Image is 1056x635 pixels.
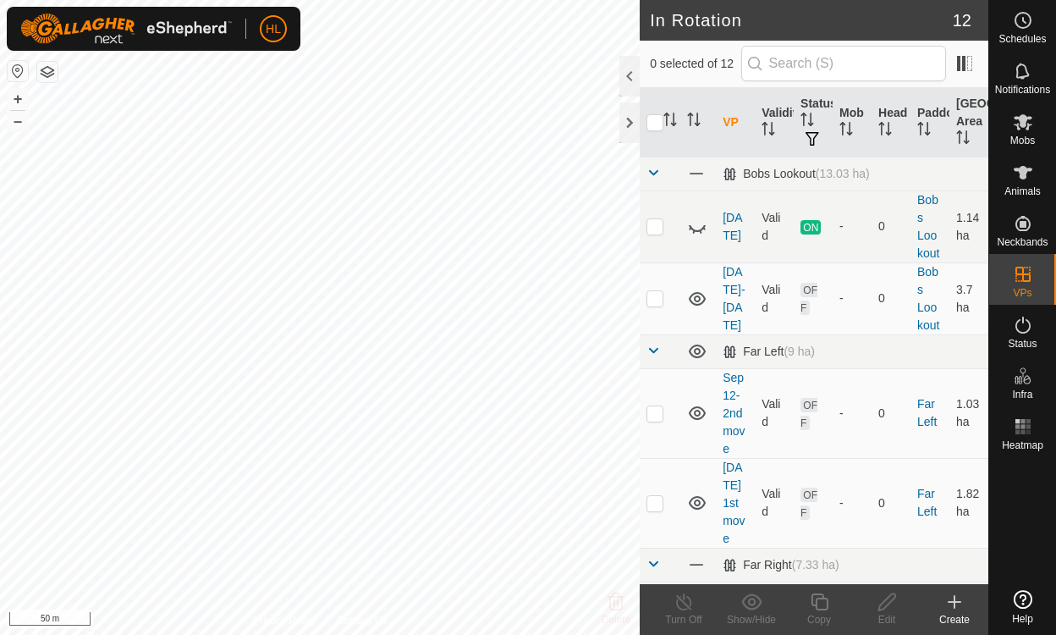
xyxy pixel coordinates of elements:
[1008,339,1037,349] span: Status
[741,46,946,81] input: Search (S)
[650,612,718,627] div: Turn Off
[663,115,677,129] p-sorticon: Activate to sort
[953,8,971,33] span: 12
[650,55,740,73] span: 0 selected of 12
[910,88,949,157] th: Paddock
[1012,389,1032,400] span: Infra
[1002,440,1043,450] span: Heatmap
[878,124,892,138] p-sorticon: Activate to sort
[816,167,870,180] span: (13.03 ha)
[956,133,970,146] p-sorticon: Activate to sort
[723,558,839,572] div: Far Right
[687,115,701,129] p-sorticon: Activate to sort
[853,612,921,627] div: Edit
[917,193,939,260] a: Bobs Lookout
[839,405,865,422] div: -
[949,458,988,548] td: 1.82 ha
[37,62,58,82] button: Map Layers
[872,190,910,262] td: 0
[755,262,794,334] td: Valid
[949,190,988,262] td: 1.14 ha
[723,167,869,181] div: Bobs Lookout
[949,88,988,157] th: [GEOGRAPHIC_DATA] Area
[949,262,988,334] td: 3.7 ha
[839,218,865,235] div: -
[872,368,910,458] td: 0
[723,461,745,545] a: [DATE] 1st move
[872,458,910,548] td: 0
[762,124,775,138] p-sorticon: Activate to sort
[792,558,839,571] span: (7.33 ha)
[872,262,910,334] td: 0
[800,283,817,315] span: OFF
[755,88,794,157] th: Validity
[650,10,953,30] h2: In Rotation
[785,612,853,627] div: Copy
[917,397,937,428] a: Far Left
[253,613,316,628] a: Privacy Policy
[755,190,794,262] td: Valid
[917,487,937,518] a: Far Left
[800,488,817,520] span: OFF
[8,61,28,81] button: Reset Map
[723,345,815,359] div: Far Left
[839,290,865,307] div: -
[784,345,815,358] span: (9 ha)
[794,88,833,157] th: Status
[20,14,232,44] img: Gallagher Logo
[949,368,988,458] td: 1.03 ha
[921,612,988,627] div: Create
[800,115,814,129] p-sorticon: Activate to sort
[723,211,742,242] a: [DATE]
[800,398,817,430] span: OFF
[998,34,1046,44] span: Schedules
[1010,135,1035,146] span: Mobs
[997,237,1048,247] span: Neckbands
[989,583,1056,631] a: Help
[723,371,745,456] a: Sep 12-2nd move
[995,85,1050,95] span: Notifications
[800,220,821,235] span: ON
[718,612,785,627] div: Show/Hide
[872,88,910,157] th: Head
[1004,186,1041,196] span: Animals
[833,88,872,157] th: Mob
[839,124,853,138] p-sorticon: Activate to sort
[755,458,794,548] td: Valid
[723,265,745,332] a: [DATE]-[DATE]
[839,494,865,512] div: -
[8,89,28,109] button: +
[917,265,939,332] a: Bobs Lookout
[716,88,755,157] th: VP
[8,111,28,131] button: –
[917,124,931,138] p-sorticon: Activate to sort
[337,613,387,628] a: Contact Us
[266,20,281,38] span: HL
[755,368,794,458] td: Valid
[1013,288,1031,298] span: VPs
[1012,614,1033,624] span: Help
